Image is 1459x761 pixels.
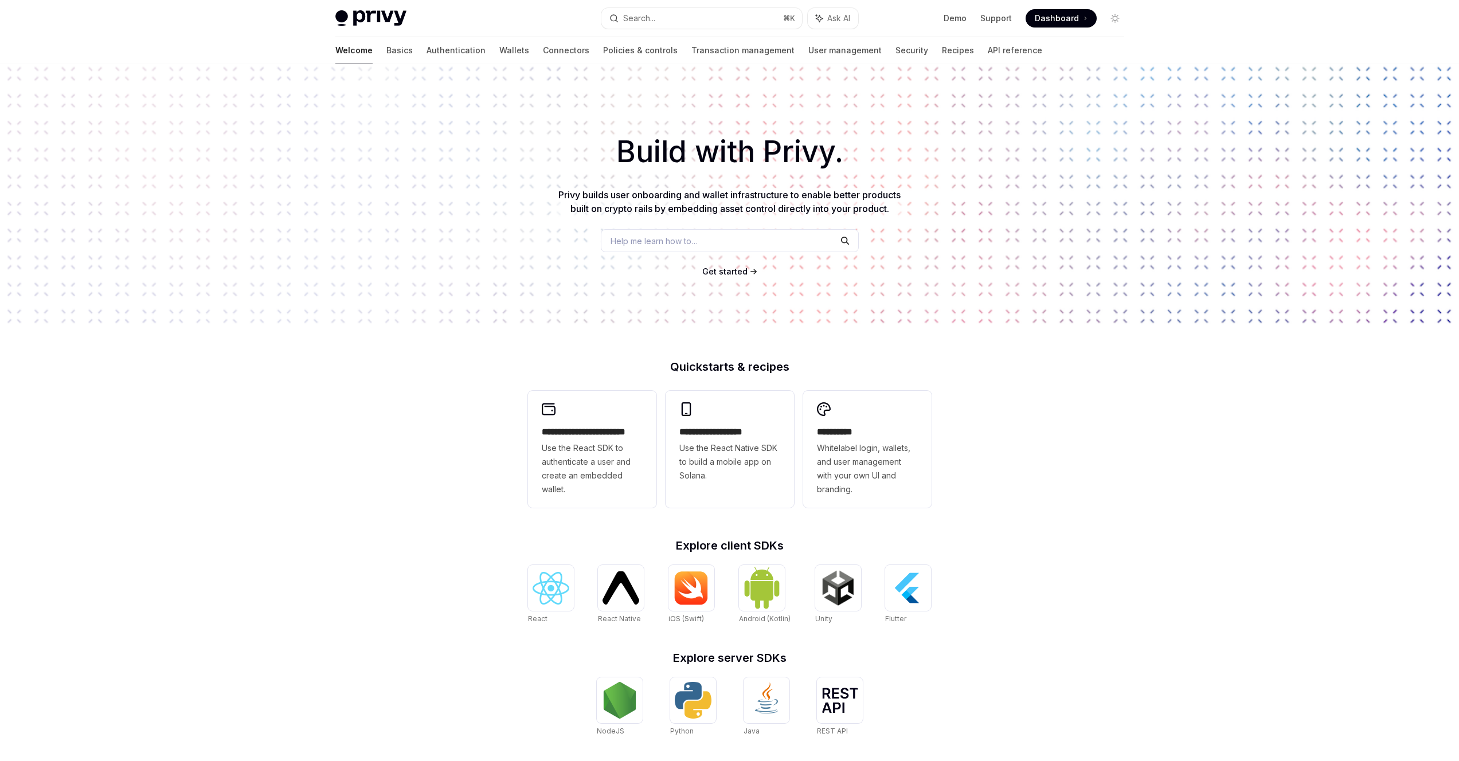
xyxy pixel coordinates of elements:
[675,682,711,719] img: Python
[808,37,882,64] a: User management
[988,37,1042,64] a: API reference
[603,37,678,64] a: Policies & controls
[783,14,795,23] span: ⌘ K
[942,37,974,64] a: Recipes
[744,727,760,735] span: Java
[691,37,795,64] a: Transaction management
[822,688,858,713] img: REST API
[543,37,589,64] a: Connectors
[335,10,406,26] img: light logo
[386,37,413,64] a: Basics
[817,677,863,737] a: REST APIREST API
[528,361,932,372] h2: Quickstarts & recipes
[1035,13,1079,24] span: Dashboard
[601,8,802,29] button: Search...⌘K
[528,565,574,625] a: ReactReact
[744,566,780,609] img: Android (Kotlin)
[890,570,926,606] img: Flutter
[895,37,928,64] a: Security
[817,441,918,496] span: Whitelabel login, wallets, and user management with your own UI and branding.
[1106,9,1124,28] button: Toggle dark mode
[668,614,704,623] span: iOS (Swift)
[815,614,832,623] span: Unity
[533,572,569,605] img: React
[335,37,373,64] a: Welcome
[748,682,785,719] img: Java
[885,614,906,623] span: Flutter
[679,441,780,483] span: Use the React Native SDK to build a mobile app on Solana.
[670,677,716,737] a: PythonPython
[944,13,967,24] a: Demo
[597,727,624,735] span: NodeJS
[598,614,641,623] span: React Native
[623,11,655,25] div: Search...
[601,682,638,719] img: NodeJS
[980,13,1012,24] a: Support
[820,570,856,606] img: Unity
[603,571,639,604] img: React Native
[528,614,547,623] span: React
[18,130,1441,174] h1: Build with Privy.
[1026,9,1097,28] a: Dashboard
[739,614,791,623] span: Android (Kotlin)
[702,266,748,276] span: Get started
[673,571,710,605] img: iOS (Swift)
[542,441,643,496] span: Use the React SDK to authenticate a user and create an embedded wallet.
[702,266,748,277] a: Get started
[666,391,794,508] a: **** **** **** ***Use the React Native SDK to build a mobile app on Solana.
[808,8,858,29] button: Ask AI
[670,727,694,735] span: Python
[803,391,932,508] a: **** *****Whitelabel login, wallets, and user management with your own UI and branding.
[597,677,643,737] a: NodeJSNodeJS
[528,540,932,551] h2: Explore client SDKs
[815,565,861,625] a: UnityUnity
[744,677,789,737] a: JavaJava
[499,37,529,64] a: Wallets
[885,565,931,625] a: FlutterFlutter
[427,37,486,64] a: Authentication
[668,565,714,625] a: iOS (Swift)iOS (Swift)
[739,565,791,625] a: Android (Kotlin)Android (Kotlin)
[528,652,932,664] h2: Explore server SDKs
[598,565,644,625] a: React NativeReact Native
[827,13,850,24] span: Ask AI
[817,727,848,735] span: REST API
[611,235,698,247] span: Help me learn how to…
[558,189,901,214] span: Privy builds user onboarding and wallet infrastructure to enable better products built on crypto ...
